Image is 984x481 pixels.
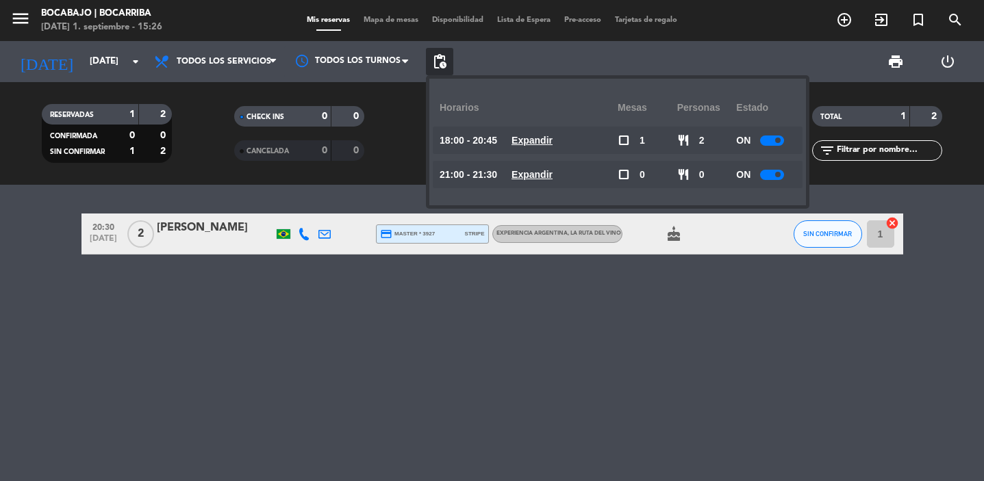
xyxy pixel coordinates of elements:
i: add_circle_outline [836,12,853,28]
strong: 2 [160,146,168,156]
strong: 0 [353,146,362,155]
strong: 0 [322,112,327,121]
button: menu [10,8,31,34]
span: 1 [640,133,645,148]
span: CANCELADA [247,148,289,155]
span: print [887,53,904,70]
span: 0 [640,167,645,183]
strong: 0 [160,131,168,140]
span: 2 [699,133,705,148]
span: 18:00 - 20:45 [440,133,497,148]
i: menu [10,8,31,29]
div: [PERSON_NAME] [157,219,273,237]
i: cake [666,226,682,242]
strong: 0 [129,131,135,140]
i: [DATE] [10,47,83,77]
span: master * 3927 [380,228,436,240]
strong: 2 [160,109,168,119]
span: check_box_outline_blank [618,168,630,181]
span: check_box_outline_blank [618,134,630,146]
span: restaurant [677,168,690,181]
span: stripe [465,229,485,238]
div: personas [677,89,737,127]
div: Mesas [618,89,677,127]
input: Filtrar por nombre... [835,143,942,158]
span: Disponibilidad [425,16,490,24]
span: [DATE] [86,234,121,250]
div: Estado [736,89,796,127]
span: Lista de Espera [490,16,557,24]
div: [DATE] 1. septiembre - 15:26 [41,21,162,34]
i: arrow_drop_down [127,53,144,70]
span: ON [736,167,750,183]
span: Mapa de mesas [357,16,425,24]
span: 20:30 [86,218,121,234]
div: BOCABAJO | BOCARRIBA [41,7,162,21]
u: Expandir [512,169,553,180]
i: filter_list [819,142,835,159]
strong: 2 [931,112,939,121]
span: pending_actions [431,53,448,70]
u: Expandir [512,135,553,146]
span: Experiencia Argentina, la ruta del vino [496,231,621,236]
span: CONFIRMADA [50,133,97,140]
button: SIN CONFIRMAR [794,220,862,248]
span: TOTAL [820,114,842,120]
i: turned_in_not [910,12,926,28]
span: 2 [127,220,154,248]
i: power_settings_new [939,53,956,70]
span: SIN CONFIRMAR [803,230,852,237]
strong: 1 [129,109,135,119]
strong: 1 [129,146,135,156]
span: Tarjetas de regalo [608,16,684,24]
span: Todos los servicios [177,57,271,66]
div: LOG OUT [922,41,974,82]
i: cancel [885,216,899,230]
span: CHECK INS [247,114,284,120]
span: ON [736,133,750,148]
span: SIN CONFIRMAR [50,148,105,155]
div: Horarios [440,89,618,127]
span: 0 [699,167,705,183]
span: Mis reservas [300,16,357,24]
span: Pre-acceso [557,16,608,24]
span: RESERVADAS [50,112,94,118]
span: 21:00 - 21:30 [440,167,497,183]
i: exit_to_app [873,12,890,28]
strong: 0 [322,146,327,155]
i: search [947,12,963,28]
i: credit_card [380,228,392,240]
strong: 0 [353,112,362,121]
span: restaurant [677,134,690,146]
strong: 1 [900,112,906,121]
